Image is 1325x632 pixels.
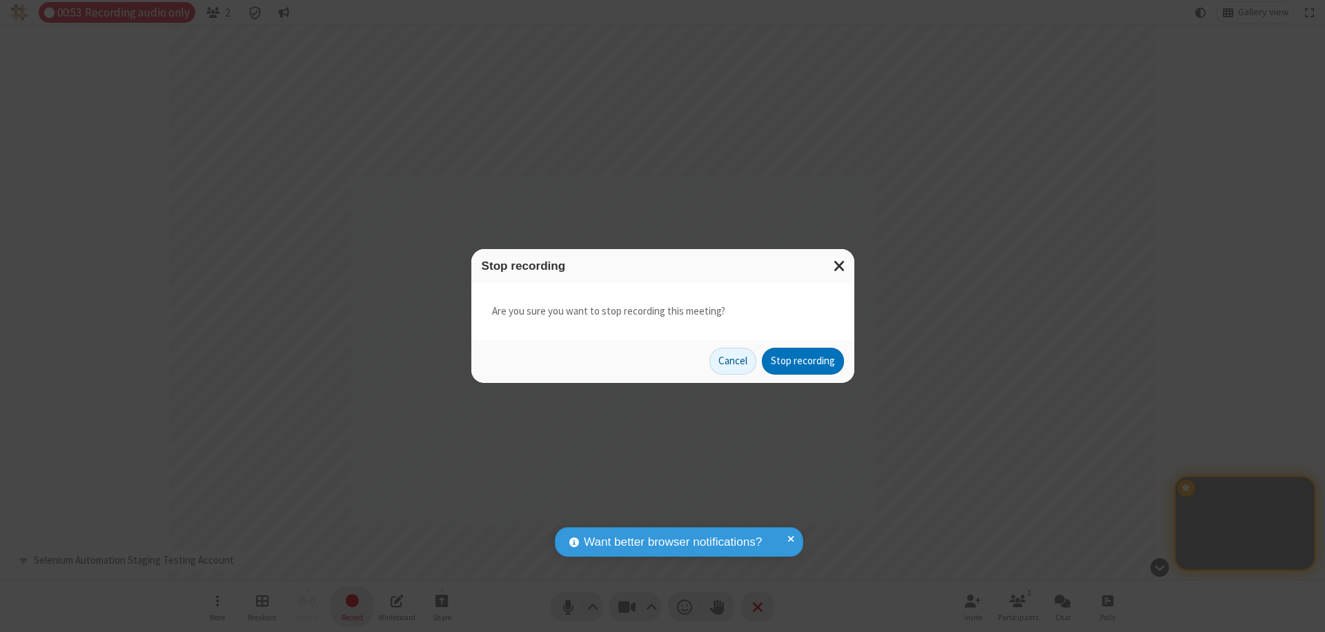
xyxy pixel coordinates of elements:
[709,348,756,375] button: Cancel
[825,249,854,283] button: Close modal
[762,348,844,375] button: Stop recording
[584,533,762,551] span: Want better browser notifications?
[482,259,844,273] h3: Stop recording
[471,283,854,340] div: Are you sure you want to stop recording this meeting?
